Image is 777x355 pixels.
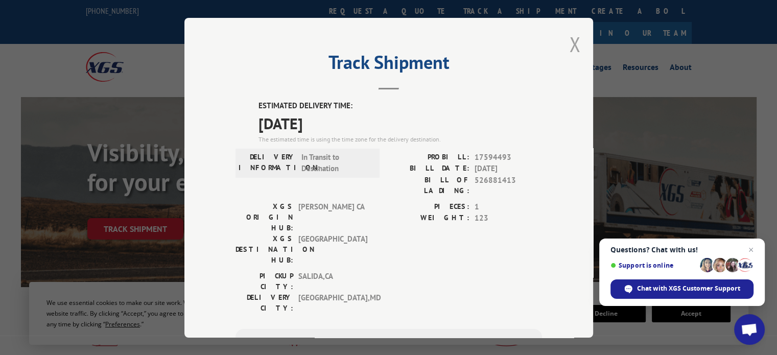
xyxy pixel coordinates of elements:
[298,292,367,313] span: [GEOGRAPHIC_DATA] , MD
[475,174,542,196] span: 526881413
[239,151,296,174] label: DELIVERY INFORMATION:
[301,151,370,174] span: In Transit to Destination
[734,314,765,345] a: Open chat
[236,233,293,265] label: XGS DESTINATION HUB:
[298,270,367,292] span: SALIDA , CA
[389,212,469,224] label: WEIGHT:
[236,270,293,292] label: PICKUP CITY:
[475,212,542,224] span: 123
[258,134,542,144] div: The estimated time is using the time zone for the delivery destination.
[389,201,469,212] label: PIECES:
[236,201,293,233] label: XGS ORIGIN HUB:
[475,163,542,175] span: [DATE]
[389,163,469,175] label: BILL DATE:
[610,262,696,269] span: Support is online
[637,284,740,293] span: Chat with XGS Customer Support
[298,201,367,233] span: [PERSON_NAME] CA
[236,292,293,313] label: DELIVERY CITY:
[610,246,754,254] span: Questions? Chat with us!
[389,174,469,196] label: BILL OF LADING:
[389,151,469,163] label: PROBILL:
[475,151,542,163] span: 17594493
[258,111,542,134] span: [DATE]
[475,201,542,212] span: 1
[610,279,754,299] span: Chat with XGS Customer Support
[298,233,367,265] span: [GEOGRAPHIC_DATA]
[569,31,580,58] button: Close modal
[258,100,542,112] label: ESTIMATED DELIVERY TIME:
[236,55,542,75] h2: Track Shipment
